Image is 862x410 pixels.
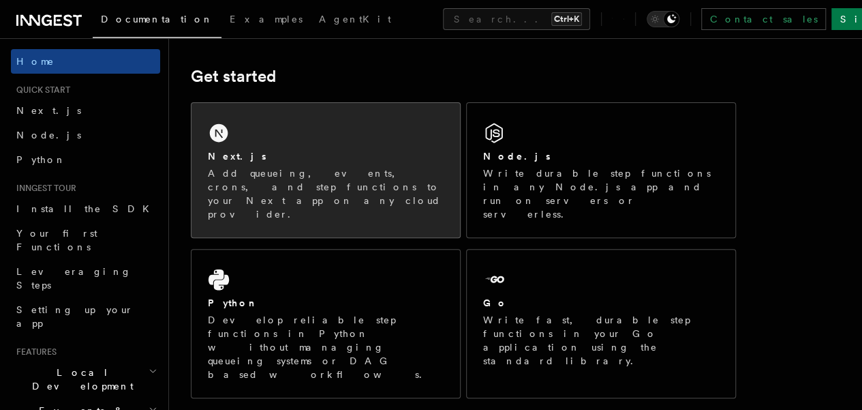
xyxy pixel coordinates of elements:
h2: Node.js [483,149,551,163]
a: Next.jsAdd queueing, events, crons, and step functions to your Next app on any cloud provider. [191,102,461,238]
p: Develop reliable step functions in Python without managing queueing systems or DAG based workflows. [208,313,444,381]
h2: Python [208,296,258,310]
button: Search...Ctrl+K [443,8,590,30]
button: Toggle dark mode [647,11,679,27]
span: Home [16,55,55,68]
h2: Go [483,296,508,310]
span: Node.js [16,130,81,141]
span: AgentKit [319,14,391,25]
span: Local Development [11,366,149,393]
kbd: Ctrl+K [551,12,582,26]
span: Features [11,347,57,357]
span: Install the SDK [16,203,157,214]
a: Setting up your app [11,297,160,336]
a: Your first Functions [11,221,160,259]
a: Leveraging Steps [11,259,160,297]
span: Leveraging Steps [16,266,132,291]
a: GoWrite fast, durable step functions in your Go application using the standard library. [466,249,736,398]
span: Python [16,154,66,165]
a: Contact sales [701,8,826,30]
h2: Next.js [208,149,266,163]
a: Documentation [93,4,221,38]
a: Node.js [11,123,160,147]
a: Get started [191,67,276,86]
a: Examples [221,4,311,37]
a: Home [11,49,160,74]
span: Setting up your app [16,304,134,329]
span: Next.js [16,105,81,116]
p: Add queueing, events, crons, and step functions to your Next app on any cloud provider. [208,166,444,221]
p: Write durable step functions in any Node.js app and run on servers or serverless. [483,166,719,221]
button: Local Development [11,360,160,398]
a: AgentKit [311,4,399,37]
span: Examples [230,14,303,25]
a: Node.jsWrite durable step functions in any Node.js app and run on servers or serverless. [466,102,736,238]
span: Documentation [101,14,213,25]
a: Python [11,147,160,172]
span: Inngest tour [11,183,76,194]
p: Write fast, durable step functions in your Go application using the standard library. [483,313,719,368]
a: Install the SDK [11,196,160,221]
a: PythonDevelop reliable step functions in Python without managing queueing systems or DAG based wo... [191,249,461,398]
span: Your first Functions [16,228,97,252]
a: Next.js [11,98,160,123]
span: Quick start [11,85,70,96]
